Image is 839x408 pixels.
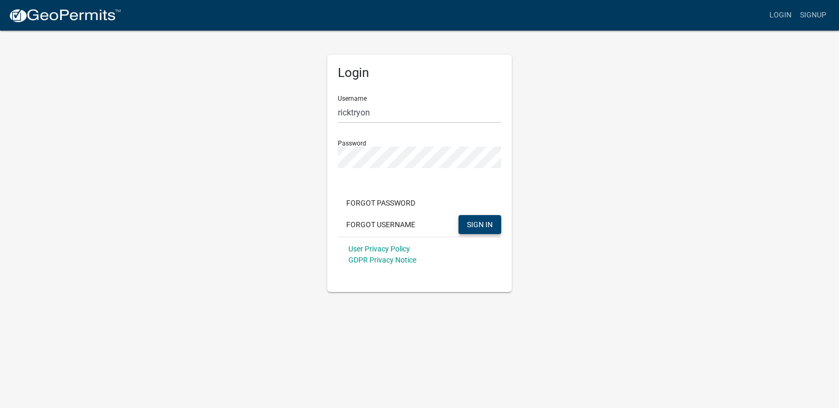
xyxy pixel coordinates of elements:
a: Login [765,5,796,25]
a: User Privacy Policy [348,245,410,253]
h5: Login [338,65,501,81]
button: SIGN IN [458,215,501,234]
span: SIGN IN [467,220,493,228]
a: Signup [796,5,831,25]
button: Forgot Username [338,215,424,234]
button: Forgot Password [338,193,424,212]
a: GDPR Privacy Notice [348,256,416,264]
